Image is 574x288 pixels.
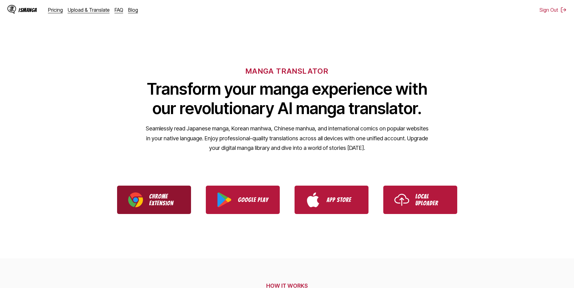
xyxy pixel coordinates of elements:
a: Use IsManga Local Uploader [383,186,457,214]
p: Local Uploader [415,193,446,207]
a: FAQ [115,7,123,13]
img: IsManga Logo [7,5,16,14]
a: IsManga LogoIsManga [7,5,48,15]
a: Upload & Translate [68,7,110,13]
a: Blog [128,7,138,13]
img: Google Play logo [217,192,232,207]
img: Sign out [560,7,567,13]
h1: Transform your manga experience with our revolutionary AI manga translator. [145,79,429,118]
p: Seamlessly read Japanese manga, Korean manhwa, Chinese manhua, and international comics on popula... [145,124,429,153]
h6: MANGA TRANSLATOR [246,67,328,76]
a: Pricing [48,7,63,13]
img: Upload icon [394,192,409,207]
a: Download IsManga from App Store [295,186,368,214]
a: Download IsManga from Google Play [206,186,280,214]
p: Google Play [238,196,269,203]
p: Chrome Extension [149,193,180,207]
button: Sign Out [539,7,567,13]
div: IsManga [18,7,37,13]
p: App Store [327,196,357,203]
img: Chrome logo [128,192,143,207]
img: App Store logo [306,192,320,207]
a: Download IsManga Chrome Extension [117,186,191,214]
